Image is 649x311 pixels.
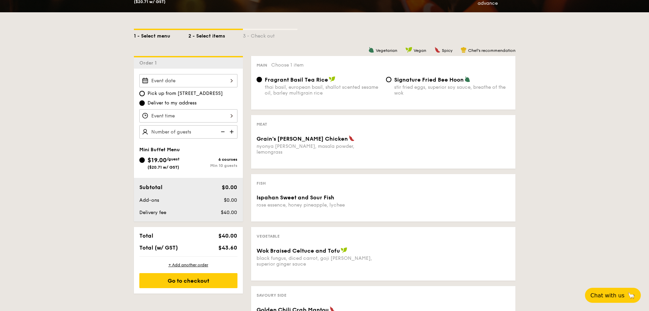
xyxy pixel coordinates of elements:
[257,143,381,155] div: nyonya [PERSON_NAME], masala powder, lemongrass
[188,157,237,162] div: 6 courses
[148,90,223,97] span: Pick up from [STREET_ADDRESS]
[257,202,381,208] div: rose essence, honey pineapple, lychee
[139,244,178,251] span: Total (w/ GST)
[394,84,510,96] div: stir fried eggs, superior soy sauce, breathe of the wok
[148,100,197,107] span: Deliver to my address
[224,197,237,203] span: $0.00
[265,84,381,96] div: thai basil, european basil, shallot scented sesame oil, barley multigrain rice
[243,30,297,40] div: 3 - Check out
[257,122,267,127] span: Meat
[376,48,397,53] span: Vegetarian
[139,262,237,268] div: + Add another order
[217,125,227,138] img: icon-reduce.1d2dbef1.svg
[221,210,237,215] span: $40.00
[590,292,624,299] span: Chat with us
[405,47,412,53] img: icon-vegan.f8ff3823.svg
[188,163,237,168] div: Min 10 guests
[167,157,180,161] span: /guest
[139,109,237,123] input: Event time
[222,184,237,190] span: $0.00
[218,244,237,251] span: $43.60
[257,63,267,68] span: Main
[394,76,464,83] span: Signature Fried Bee Hoon
[227,125,237,138] img: icon-add.58712e84.svg
[139,74,237,87] input: Event date
[188,30,243,40] div: 2 - Select items
[257,77,262,82] input: Fragrant Basil Tea Ricethai basil, european basil, shallot scented sesame oil, barley multigrain ...
[257,234,280,239] span: Vegetable
[134,30,188,40] div: 1 - Select menu
[139,210,166,215] span: Delivery fee
[386,77,391,82] input: Signature Fried Bee Hoonstir fried eggs, superior soy sauce, breathe of the wok
[139,157,145,163] input: $19.00/guest($20.71 w/ GST)6 coursesMin 10 guests
[464,76,470,82] img: icon-vegetarian.fe4039eb.svg
[442,48,452,53] span: Spicy
[368,47,374,53] img: icon-vegetarian.fe4039eb.svg
[329,76,336,82] img: icon-vegan.f8ff3823.svg
[139,125,237,139] input: Number of guests
[139,147,180,153] span: Mini Buffet Menu
[468,48,515,53] span: Chef's recommendation
[257,293,287,298] span: Savoury Side
[139,184,163,190] span: Subtotal
[257,248,340,254] span: Wok Braised Celtuce and Tofu
[139,232,153,239] span: Total
[434,47,441,53] img: icon-spicy.37a8142b.svg
[148,165,179,170] span: ($20.71 w/ GST)
[139,100,145,106] input: Deliver to my address
[218,232,237,239] span: $40.00
[265,76,328,83] span: Fragrant Basil Tea Rice
[139,197,159,203] span: Add-ons
[257,194,334,201] span: Ispahan Sweet and Sour Fish
[414,48,426,53] span: Vegan
[139,273,237,288] div: Go to checkout
[139,91,145,96] input: Pick up from [STREET_ADDRESS]
[257,181,266,186] span: Fish
[257,255,381,267] div: black fungus, diced carrot, goji [PERSON_NAME], superior ginger sauce
[585,288,641,303] button: Chat with us🦙
[139,60,159,66] span: Order 1
[257,136,348,142] span: Grain's [PERSON_NAME] Chicken
[627,292,635,299] span: 🦙
[349,135,355,141] img: icon-spicy.37a8142b.svg
[341,247,347,253] img: icon-vegan.f8ff3823.svg
[461,47,467,53] img: icon-chef-hat.a58ddaea.svg
[148,156,167,164] span: $19.00
[271,62,304,68] span: Choose 1 item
